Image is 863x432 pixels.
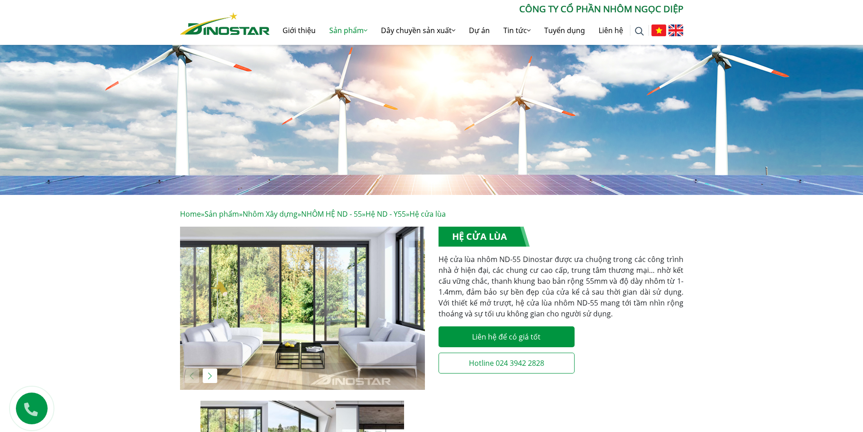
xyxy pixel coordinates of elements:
[537,16,592,45] a: Tuyển dụng
[270,2,683,16] p: CÔNG TY CỔ PHẦN NHÔM NGỌC DIỆP
[462,16,497,45] a: Dự án
[243,209,297,219] a: Nhôm Xây dựng
[276,16,322,45] a: Giới thiệu
[410,209,446,219] span: Hệ cửa lùa
[439,227,530,247] h1: Hệ cửa lùa
[374,16,462,45] a: Dây chuyền sản xuất
[301,209,362,219] a: NHÔM HỆ ND - 55
[366,209,406,219] a: Hệ ND - Y55
[497,16,537,45] a: Tin tức
[180,209,446,219] span: » » » » »
[668,24,683,36] img: English
[635,27,644,36] img: search
[439,353,575,374] a: Hotline 024 3942 2828
[322,16,374,45] a: Sản phẩm
[439,326,575,347] a: Liên hệ để có giá tốt
[205,209,239,219] a: Sản phẩm
[180,209,201,219] a: Home
[203,369,217,383] div: Next slide
[180,227,425,390] img: cua-truot-6-scaled.jpg
[180,12,270,35] img: Nhôm Dinostar
[592,16,630,45] a: Liên hệ
[651,24,666,36] img: Tiếng Việt
[439,254,683,319] p: Hệ cửa lùa nhôm ND-55 Dinostar được ưa chuộng trong các công trình nhà ở hiện đại, các chung cư c...
[180,227,425,390] div: 1 / 3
